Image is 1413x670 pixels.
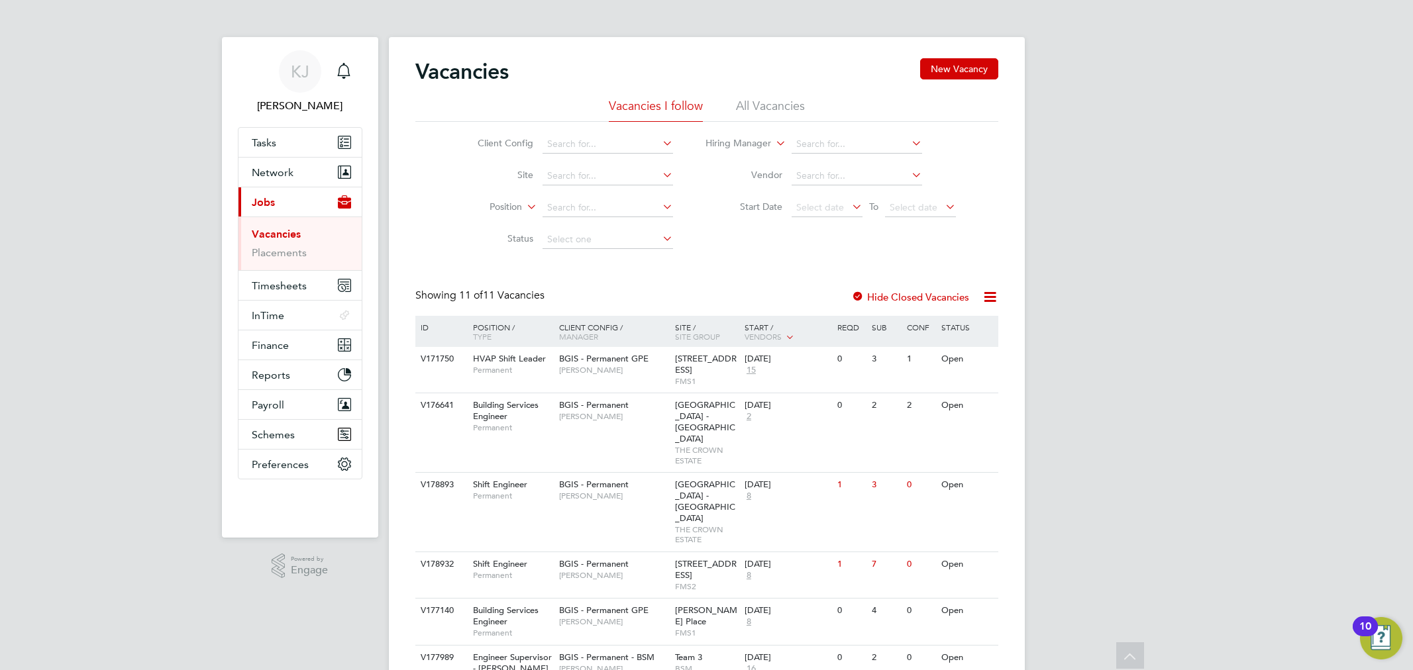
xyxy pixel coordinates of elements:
div: 3 [868,473,903,497]
button: Preferences [238,450,362,479]
div: Open [938,552,996,577]
div: 0 [834,598,868,623]
span: Permanent [473,422,552,433]
div: 1 [904,347,938,371]
label: Hide Closed Vacancies [851,291,969,303]
span: [PERSON_NAME] [559,365,668,375]
div: 0 [904,552,938,577]
a: Go to home page [238,493,362,514]
div: [DATE] [745,400,831,411]
span: [PERSON_NAME] [559,616,668,627]
span: Reports [252,369,290,381]
div: 4 [868,598,903,623]
div: Site / [672,316,741,348]
button: New Vacancy [920,58,998,79]
span: [GEOGRAPHIC_DATA] - [GEOGRAPHIC_DATA] [675,479,735,524]
input: Search for... [543,167,673,185]
span: Shift Engineer [473,558,527,569]
div: [DATE] [745,354,831,365]
span: Permanent [473,570,552,581]
span: Preferences [252,458,309,471]
span: [PERSON_NAME] Place [675,604,737,627]
span: 15 [745,365,758,376]
div: 0 [834,393,868,418]
span: 8 [745,570,753,581]
span: Engage [291,565,328,576]
div: Reqd [834,316,868,338]
div: 2 [904,393,938,418]
div: 0 [834,347,868,371]
div: [DATE] [745,652,831,663]
div: V171750 [417,347,464,371]
span: Permanent [473,628,552,638]
span: Select date [890,201,937,213]
div: Conf [904,316,938,338]
span: Select date [796,201,844,213]
div: Open [938,347,996,371]
div: V176641 [417,393,464,418]
button: InTime [238,301,362,330]
span: Powered by [291,553,328,565]
div: 10 [1359,626,1371,644]
span: Schemes [252,428,295,441]
span: FMS2 [675,581,738,592]
span: [GEOGRAPHIC_DATA] - [GEOGRAPHIC_DATA] [675,399,735,444]
div: 1 [834,552,868,577]
span: THE CROWN ESTATE [675,524,738,545]
span: [PERSON_NAME] [559,411,668,422]
span: KJ [291,63,309,80]
span: Building Services Engineer [473,604,539,627]
div: 3 [868,347,903,371]
div: V178932 [417,552,464,577]
div: Showing [415,289,547,303]
span: InTime [252,309,284,322]
label: Client Config [457,137,533,149]
div: ID [417,316,464,338]
label: Hiring Manager [695,137,771,150]
div: Position / [463,316,556,348]
span: HVAP Shift Leader [473,353,546,364]
button: Network [238,158,362,187]
span: 8 [745,616,753,628]
div: Start / [741,316,834,349]
span: [PERSON_NAME] [559,570,668,581]
input: Search for... [792,135,922,154]
a: KJ[PERSON_NAME] [238,50,362,114]
span: BGIS - Permanent GPE [559,353,649,364]
label: Vendor [706,169,782,181]
img: fastbook-logo-retina.png [238,493,362,514]
div: Client Config / [556,316,672,348]
div: [DATE] [745,479,831,491]
button: Reports [238,360,362,389]
span: FMS1 [675,628,738,638]
span: Type [473,331,492,342]
span: BGIS - Permanent GPE [559,604,649,616]
div: Sub [868,316,903,338]
li: All Vacancies [736,98,805,122]
a: Powered byEngage [272,553,328,579]
span: BGIS - Permanent [559,399,629,410]
span: Timesheets [252,279,307,292]
div: Open [938,598,996,623]
span: Payroll [252,399,284,411]
span: [PERSON_NAME] [559,491,668,501]
input: Search for... [792,167,922,185]
span: Finance [252,339,289,352]
span: 11 Vacancies [459,289,545,302]
input: Search for... [543,199,673,217]
span: [STREET_ADDRESS] [675,353,737,375]
div: Jobs [238,216,362,270]
button: Finance [238,330,362,359]
span: Site Group [675,331,720,342]
div: Open [938,646,996,670]
nav: Main navigation [222,37,378,538]
button: Timesheets [238,271,362,300]
span: Vendors [745,331,782,342]
h2: Vacancies [415,58,509,85]
span: Shift Engineer [473,479,527,490]
span: Team 3 [675,651,702,663]
a: Placements [252,246,307,259]
div: 0 [834,646,868,670]
a: Tasks [238,128,362,157]
span: Kyle Johnson [238,98,362,114]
